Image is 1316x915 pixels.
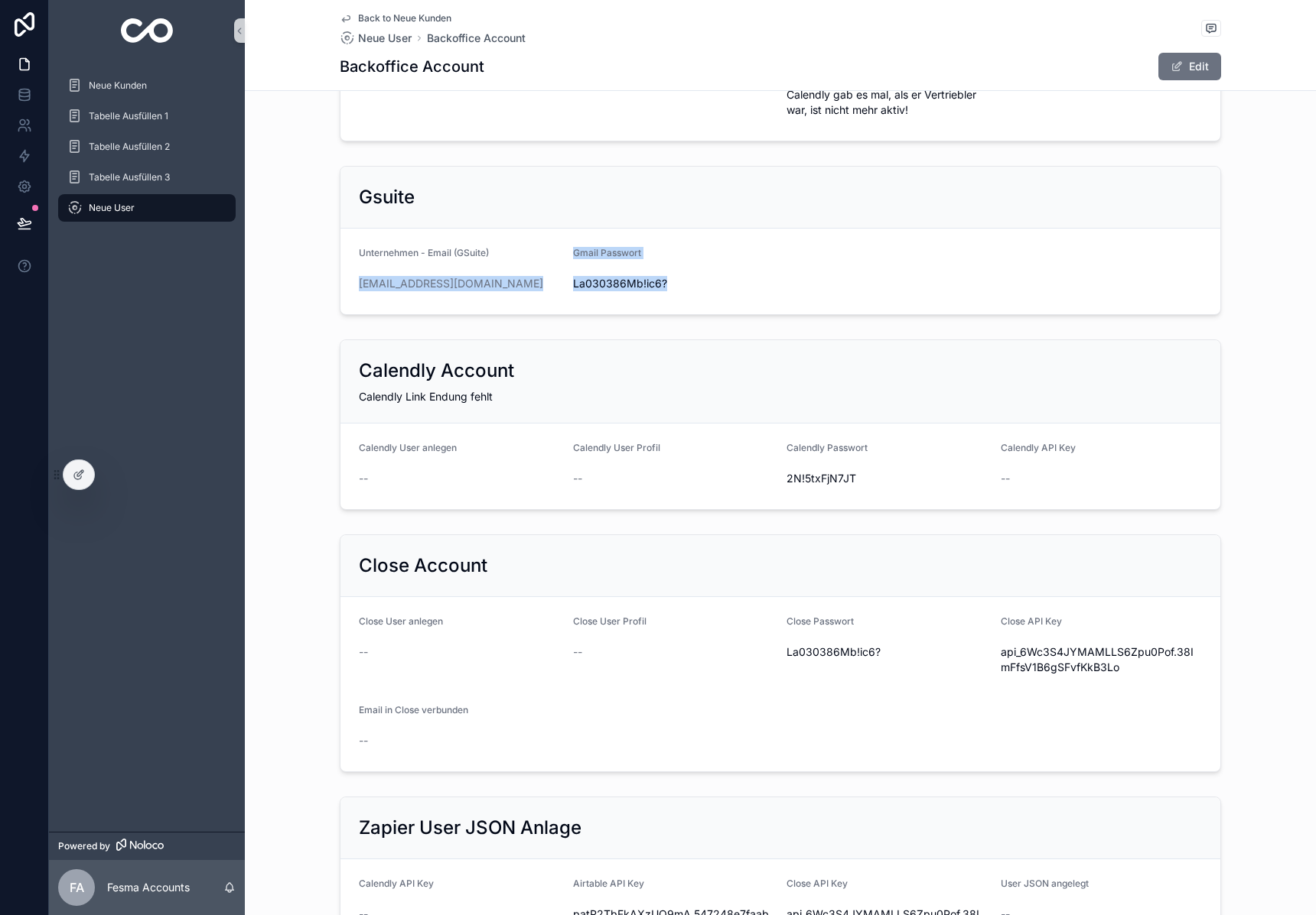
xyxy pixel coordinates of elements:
[787,878,848,889] span: Close API Key
[427,31,526,46] a: Backoffice Account
[787,644,989,660] span: La030386Mb!ic6?
[1001,615,1062,627] span: Close API Key
[787,442,868,453] span: Calendly Passwort
[89,141,170,153] span: Tabelle Ausfüllen 2
[573,471,582,486] span: --
[573,276,775,291] span: La030386Mb!ic6?
[359,733,368,748] span: --
[359,442,457,453] span: Calendly User anlegen
[573,615,647,627] span: Close User Profil
[107,880,190,895] p: Fesma Accounts
[1001,644,1203,675] span: api_6Wc3S4JYMAMLLS6Zpu0Pof.38ImFfsV1B6gSFvfKkB3Lo
[1001,471,1010,486] span: --
[58,133,236,161] a: Tabelle Ausfüllen 2
[359,553,487,578] h2: Close Account
[359,878,434,889] span: Calendly API Key
[358,12,451,24] span: Back to Neue Kunden
[89,171,170,183] span: Tabelle Ausfüllen 3
[89,110,168,122] span: Tabelle Ausfüllen 1
[358,31,412,46] span: Neue User
[58,194,236,222] a: Neue User
[340,56,484,77] h1: Backoffice Account
[359,247,489,258] span: Unternehmen - Email (GSuite)
[359,644,368,660] span: --
[1158,53,1221,80] button: Edit
[340,31,412,46] a: Neue User
[89,202,135,214] span: Neue User
[359,390,493,403] span: Calendly Link Endung fehlt
[573,442,660,453] span: Calendly User Profil
[359,704,468,715] span: Email in Close verbunden
[359,276,543,291] a: [EMAIL_ADDRESS][DOMAIN_NAME]
[359,359,514,383] h2: Calendly Account
[89,79,147,92] span: Neue Kunden
[573,644,582,660] span: --
[49,832,245,860] a: Powered by
[58,102,236,130] a: Tabelle Ausfüllen 1
[58,840,110,852] span: Powered by
[1001,442,1076,453] span: Calendly API Key
[359,471,368,486] span: --
[340,12,451,24] a: Back to Neue Kunden
[58,72,236,99] a: Neue Kunden
[58,164,236,191] a: Tabelle Ausfüllen 3
[359,816,581,840] h2: Zapier User JSON Anlage
[787,615,854,627] span: Close Passwort
[787,471,989,486] span: 2N!5txFjN7JT
[359,615,443,627] span: Close User anlegen
[121,18,174,43] img: App logo
[70,878,84,897] span: FA
[573,878,644,889] span: Airtable API Key
[359,185,415,209] h2: Gsuite
[573,247,641,258] span: Gmail Passwort
[49,61,245,242] div: scrollable content
[1001,878,1089,889] span: User JSON angelegt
